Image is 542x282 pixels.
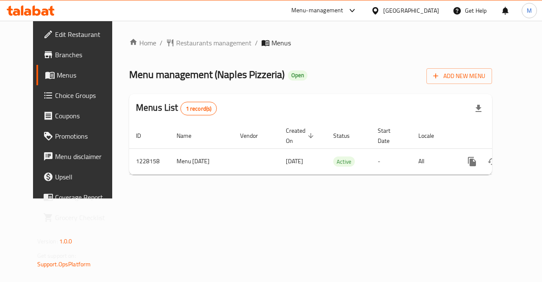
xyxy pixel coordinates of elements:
span: 1 record(s) [181,105,217,113]
a: Grocery Checklist [36,207,124,228]
a: Coverage Report [36,187,124,207]
a: Promotions [36,126,124,146]
td: - [371,148,412,174]
span: Restaurants management [176,38,252,48]
span: Get support on: [37,250,76,261]
div: Total records count [180,102,217,115]
a: Support.OpsPlatform [37,259,91,270]
div: Export file [468,98,489,119]
span: Start Date [378,126,401,146]
span: Coverage Report [55,192,117,202]
a: Branches [36,45,124,65]
span: [DATE] [286,156,303,167]
span: Grocery Checklist [55,212,117,223]
span: Active [333,157,355,167]
a: Restaurants management [166,38,252,48]
span: Add New Menu [433,71,485,81]
a: Upsell [36,167,124,187]
span: Coupons [55,111,117,121]
span: Open [288,72,307,79]
nav: breadcrumb [129,38,492,48]
td: 1228158 [129,148,170,174]
div: Open [288,70,307,81]
span: Menus [57,70,117,80]
td: All [412,148,455,174]
span: Menu management ( Naples Pizzeria ) [129,65,285,84]
span: Locale [418,131,445,141]
a: Menu disclaimer [36,146,124,167]
h2: Menus List [136,101,217,115]
span: 1.0.0 [59,236,72,247]
a: Home [129,38,156,48]
span: Promotions [55,131,117,141]
button: more [462,151,482,172]
span: Upsell [55,172,117,182]
li: / [160,38,163,48]
a: Edit Restaurant [36,24,124,45]
span: Branches [55,50,117,60]
a: Menus [36,65,124,85]
div: [GEOGRAPHIC_DATA] [383,6,439,15]
span: ID [136,131,152,141]
td: Menu [DATE] [170,148,233,174]
button: Change Status [482,151,503,172]
span: Edit Restaurant [55,29,117,39]
span: Name [177,131,202,141]
span: Choice Groups [55,90,117,101]
div: Active [333,156,355,167]
div: Menu-management [291,6,343,16]
button: Add New Menu [426,68,492,84]
span: Status [333,131,361,141]
span: Menu disclaimer [55,151,117,162]
span: M [527,6,532,15]
a: Coupons [36,106,124,126]
a: Choice Groups [36,85,124,106]
span: Created On [286,126,316,146]
li: / [255,38,258,48]
span: Vendor [240,131,269,141]
span: Menus [271,38,291,48]
span: Version: [37,236,58,247]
